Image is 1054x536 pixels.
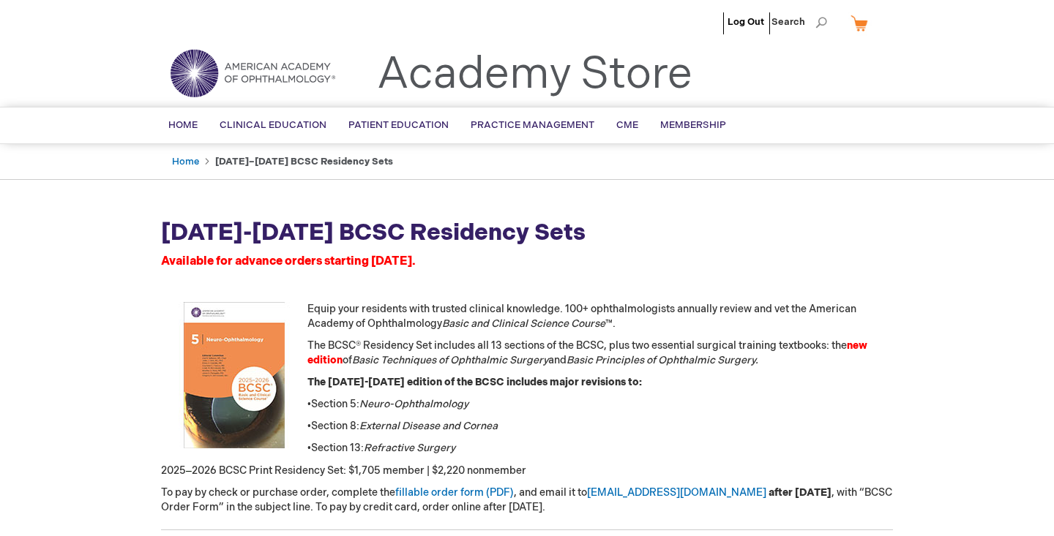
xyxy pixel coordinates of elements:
p: • [161,397,893,412]
p: 2025 2026 BCSC Print Residency Set: $1,705 member | $2,220 nonmember [161,463,893,478]
em: Refractive Surgery [364,442,455,454]
span: Section 5: [311,398,468,410]
span: Home [168,119,198,131]
span: Membership [660,119,726,131]
a: fillable order form (PDF) [395,486,514,499]
em: B [567,354,573,366]
strong: The [DATE]-[DATE] edition of the BCSC includes major revisions to: [307,376,642,388]
strong: after [DATE] [769,486,831,499]
em: . [755,354,758,366]
span: – [186,464,192,476]
span: Clinical Education [220,119,326,131]
em: Neuro-Ophthalmology [359,398,468,410]
img: BCSC 2020-2021 Section 4 [161,302,307,448]
a: Log Out [728,16,764,28]
span: Patient Education [348,119,449,131]
span: Available for advance orders starting [DATE]. [161,254,416,268]
p: Equip your residents with trusted clinical knowledge. 100+ ophthalmologists annually review and v... [161,302,893,331]
span: CME [616,119,638,131]
span: Practice Management [471,119,594,131]
em: asic Principles of Ophthalmic Surgery [573,354,755,366]
p: The BCSC® Residency Set includes all 13 sections of the BCSC, plus two essential surgical trainin... [161,339,893,368]
a: Academy Store [377,48,692,101]
em: Basic and Clinical Science Course [442,317,605,330]
span: Section 8: [311,420,498,432]
p: • [161,419,893,434]
em: Basic Techniques of Ophthalmic Surgery [352,354,548,366]
p: • [161,441,893,456]
span: Search [771,7,827,37]
a: [EMAIL_ADDRESS][DOMAIN_NAME] [587,486,766,499]
strong: [DATE]–[DATE] BCSC Residency Sets [215,156,393,167]
a: Home [172,156,199,167]
em: External Disease and Cornea [359,420,498,432]
strong: [DATE]-[DATE] BCSC Residency Sets [161,219,586,247]
p: To pay by check or purchase order, complete the , and email it to , with “BCSC Order Form” in the... [161,486,893,515]
span: Section 13: [311,442,455,454]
